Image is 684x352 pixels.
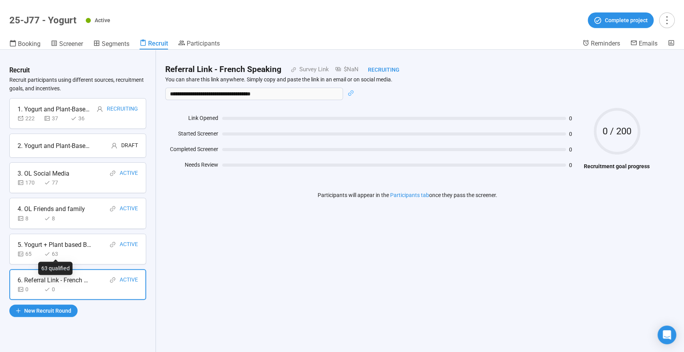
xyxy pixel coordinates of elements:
[111,143,117,149] span: user
[102,40,129,48] span: Segments
[187,40,220,47] span: Participants
[44,114,67,123] div: 37
[9,304,78,317] button: plusNew Recruit Round
[93,39,129,49] a: Segments
[659,12,675,28] button: more
[18,114,41,123] div: 222
[120,169,138,178] div: Active
[296,65,329,74] div: Survey Link
[110,170,116,176] span: link
[51,39,83,49] a: Screener
[110,277,116,283] span: link
[95,17,110,23] span: Active
[24,306,71,315] span: New Recruit Round
[594,127,640,136] span: 0 / 200
[165,129,218,141] div: Started Screener
[38,262,72,275] div: 63 qualified
[9,76,146,93] p: Recruit participants using different sources, recruitment goals, and incentives.
[44,214,67,223] div: 8
[569,131,580,137] span: 0
[18,169,69,178] div: 3. OL Social Media
[582,39,620,49] a: Reminders
[18,275,92,285] div: 6. Referral Link - French Speaking
[110,206,116,212] span: link
[148,40,168,47] span: Recruit
[140,39,168,49] a: Recruit
[348,90,354,96] span: link
[281,67,296,72] span: link
[165,145,218,157] div: Completed Screener
[97,106,103,112] span: user
[18,250,41,258] div: 65
[9,65,30,76] h3: Recruit
[639,40,657,47] span: Emails
[44,178,67,187] div: 77
[120,275,138,285] div: Active
[110,241,116,248] span: link
[569,162,580,168] span: 0
[120,204,138,214] div: Active
[18,141,92,151] div: 2. Yogurt and Plant-Based Beverages
[178,39,220,49] a: Participants
[18,204,85,214] div: 4. OL Friends and family
[18,40,41,48] span: Booking
[18,104,92,114] div: 1. Yogurt and Plant-Based Beverages
[358,65,399,74] div: Recruiting
[584,162,650,171] h4: Recruitment goal progress
[18,285,41,294] div: 0
[588,12,654,28] button: Complete project
[120,240,138,250] div: Active
[165,160,218,172] div: Needs Review
[16,308,21,313] span: plus
[630,39,657,49] a: Emails
[165,114,218,125] div: Link Opened
[18,240,92,250] div: 5. Yogurt + Plant based Beverages
[121,141,138,151] div: Draft
[18,214,41,223] div: 8
[661,15,672,25] span: more
[390,192,429,198] a: Participants tab
[18,178,41,187] div: 170
[165,63,281,76] h2: Referral Link - French Speaking
[569,147,580,152] span: 0
[9,39,41,49] a: Booking
[9,15,76,26] h1: 25-J77 - Yogurt
[71,114,94,123] div: 36
[569,116,580,121] span: 0
[318,191,497,199] p: Participants will appear in the once they pass the screener.
[591,40,620,47] span: Reminders
[107,104,138,114] div: Recruiting
[657,326,676,344] div: Open Intercom Messenger
[59,40,83,48] span: Screener
[329,65,358,74] div: $NaN
[605,16,648,25] span: Complete project
[44,285,67,294] div: 0
[44,250,67,258] div: 63
[165,76,650,83] p: You can share this link anywhere. Simply copy and paste the link in an email or on social media.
